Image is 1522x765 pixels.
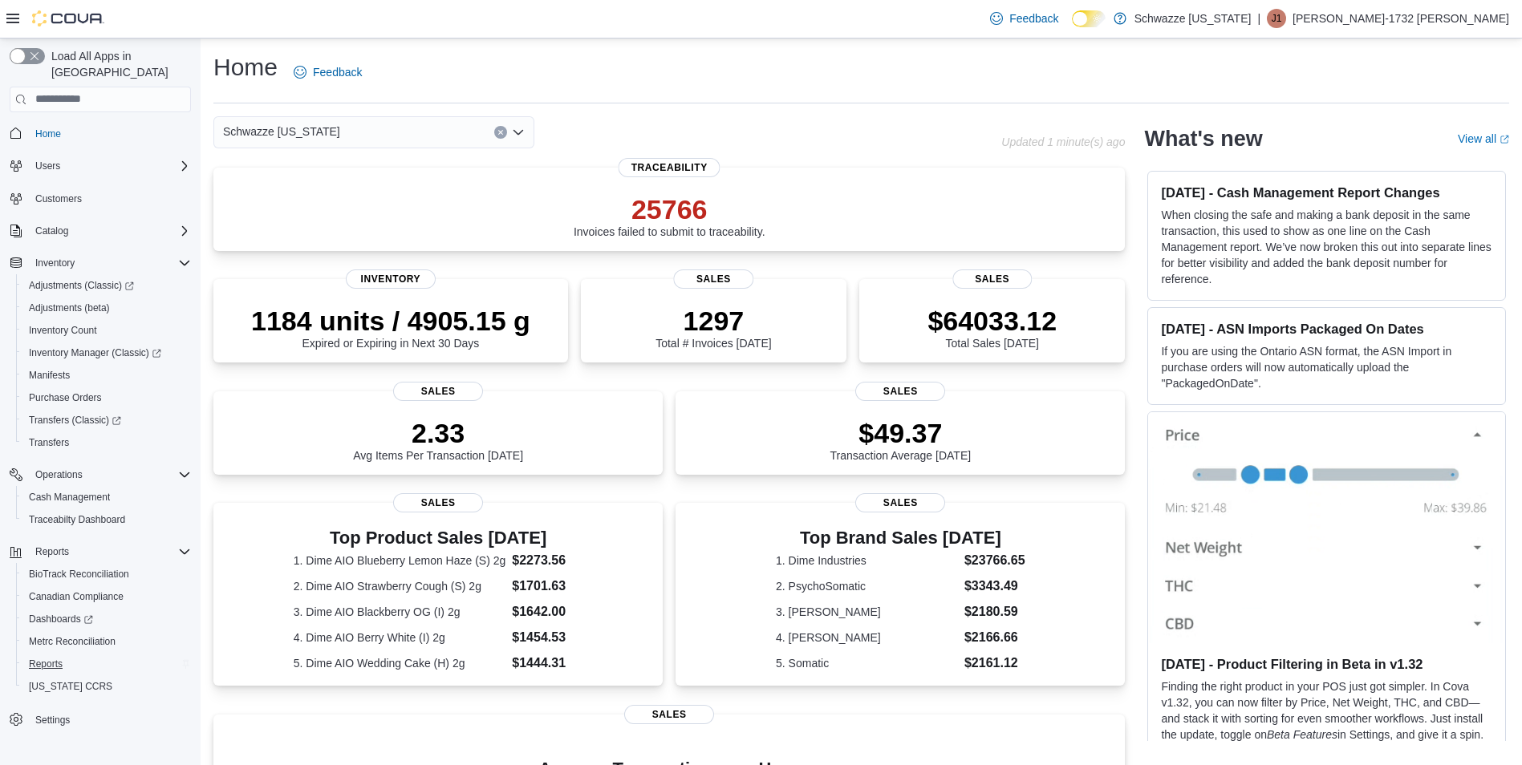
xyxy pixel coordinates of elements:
a: Purchase Orders [22,388,108,407]
a: Inventory Count [22,321,103,340]
p: Updated 1 minute(s) ago [1001,136,1125,148]
p: 25766 [574,193,765,225]
dd: $23766.65 [964,551,1025,570]
a: Cash Management [22,488,116,507]
span: Dashboards [29,613,93,625]
span: Reports [22,654,191,674]
span: Sales [674,269,753,289]
a: Transfers [22,433,75,452]
dd: $3343.49 [964,577,1025,596]
button: BioTrack Reconciliation [16,563,197,585]
a: BioTrack Reconciliation [22,565,136,584]
div: Total # Invoices [DATE] [655,305,771,350]
span: Inventory [346,269,436,289]
span: BioTrack Reconciliation [29,568,129,581]
span: Settings [29,709,191,729]
dt: 3. Dime AIO Blackberry OG (I) 2g [294,604,506,620]
svg: External link [1500,135,1509,144]
p: 1297 [655,305,771,337]
span: Canadian Compliance [29,590,124,603]
span: Cash Management [29,491,110,504]
h3: Top Product Sales [DATE] [294,528,583,548]
dd: $2161.12 [964,654,1025,673]
button: Cash Management [16,486,197,508]
dt: 2. Dime AIO Strawberry Cough (S) 2g [294,578,506,594]
span: J1 [1272,9,1282,28]
span: Canadian Compliance [22,587,191,606]
span: Reports [29,542,191,561]
dd: $1701.63 [512,577,582,596]
h3: Top Brand Sales [DATE] [776,528,1025,548]
p: If you are using the Ontario ASN format, the ASN Import in purchase orders will now automatically... [1161,343,1492,391]
p: When closing the safe and making a bank deposit in the same transaction, this used to show as one... [1161,207,1492,287]
span: Adjustments (beta) [29,302,110,314]
span: Manifests [29,369,70,382]
span: Customers [29,188,191,208]
button: Inventory [29,253,81,273]
button: Inventory Count [16,319,197,342]
span: Sales [393,382,483,401]
span: Adjustments (Classic) [29,279,134,292]
span: Traceabilty Dashboard [29,513,125,526]
span: Traceability [619,158,720,177]
span: Home [29,123,191,144]
a: Inventory Manager (Classic) [22,343,168,362]
span: Inventory Count [29,324,97,337]
span: Dashboards [22,609,191,629]
dt: 1. Dime Industries [776,552,958,569]
dt: 4. Dime AIO Berry White (I) 2g [294,629,506,646]
dd: $2273.56 [512,551,582,570]
button: Reports [16,653,197,675]
span: Feedback [313,64,362,80]
a: Dashboards [16,608,197,630]
span: Inventory [29,253,191,273]
span: Feedback [1009,10,1058,26]
img: Cova [32,10,104,26]
button: Users [3,155,197,177]
span: Purchase Orders [29,391,102,404]
button: Adjustments (beta) [16,297,197,319]
button: Inventory [3,252,197,274]
a: View allExternal link [1458,132,1509,145]
span: Users [29,156,191,176]
dt: 5. Dime AIO Wedding Cake (H) 2g [294,655,506,671]
button: Manifests [16,364,197,387]
span: Metrc Reconciliation [29,635,116,648]
dd: $2180.59 [964,602,1025,621]
button: Purchase Orders [16,387,197,409]
dd: $1444.31 [512,654,582,673]
button: [US_STATE] CCRS [16,675,197,698]
span: Transfers [22,433,191,452]
button: Customers [3,187,197,210]
button: Canadian Compliance [16,585,197,608]
button: Operations [3,463,197,486]
span: Sales [952,269,1032,289]
span: BioTrack Reconciliation [22,565,191,584]
button: Reports [3,540,197,563]
span: Cash Management [22,488,191,507]
span: Manifests [22,366,191,385]
a: [US_STATE] CCRS [22,677,119,696]
span: Washington CCRS [22,677,191,696]
div: Transaction Average [DATE] [830,417,972,462]
dd: $2166.66 [964,628,1025,647]
span: Transfers (Classic) [29,414,121,427]
span: Inventory [35,257,75,269]
a: Metrc Reconciliation [22,632,122,651]
span: Purchase Orders [22,388,191,407]
dt: 5. Somatic [776,655,958,671]
span: Users [35,160,60,172]
p: 2.33 [353,417,523,449]
span: Catalog [35,225,68,237]
span: Settings [35,714,70,727]
dt: 3. [PERSON_NAME] [776,604,958,620]
a: Dashboards [22,609,99,629]
a: Inventory Manager (Classic) [16,342,197,364]
button: Users [29,156,67,176]
button: Traceabilty Dashboard [16,508,197,531]
input: Dark Mode [1072,10,1106,27]
p: $49.37 [830,417,972,449]
a: Home [29,124,67,144]
a: Traceabilty Dashboard [22,510,132,529]
a: Adjustments (beta) [22,298,116,318]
